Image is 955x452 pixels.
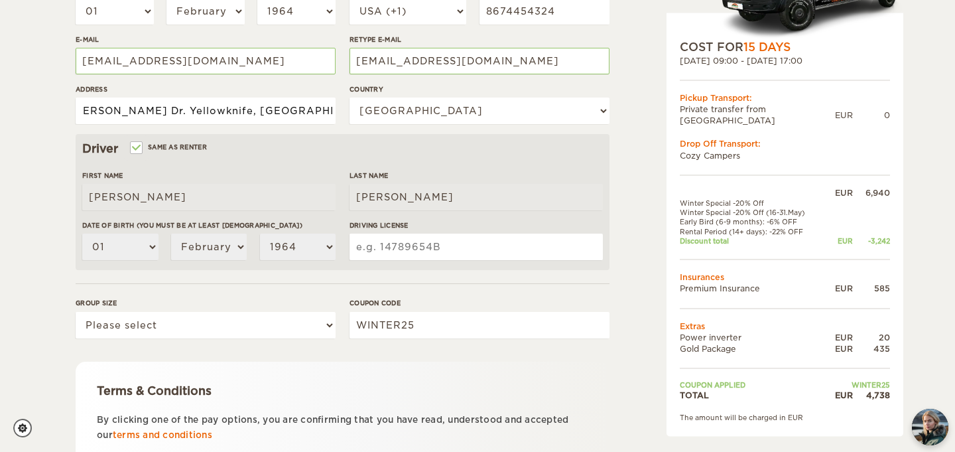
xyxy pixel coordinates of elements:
[97,383,588,399] div: Terms & Conditions
[680,104,835,127] td: Private transfer from [GEOGRAPHIC_DATA]
[350,298,609,308] label: Coupon code
[826,283,853,295] div: EUR
[680,150,890,161] td: Cozy Campers
[97,412,588,443] p: By clicking one of the pay options, you are confirming that you have read, understood and accepte...
[853,283,890,295] div: 585
[350,234,603,260] input: e.g. 14789654B
[912,409,948,445] img: Freyja at Cozy Campers
[680,272,890,283] td: Insurances
[680,380,826,390] td: Coupon applied
[350,171,603,181] label: Last Name
[680,39,890,55] div: COST FOR
[680,227,826,236] td: Rental Period (14+ days): -22% OFF
[853,110,890,121] div: 0
[680,332,826,343] td: Power inverter
[680,218,826,227] td: Early Bird (6-9 months): -6% OFF
[82,220,336,230] label: Date of birth (You must be at least [DEMOGRAPHIC_DATA])
[853,187,890,198] div: 6,940
[826,332,853,343] div: EUR
[13,419,40,437] a: Cookie settings
[76,298,336,308] label: Group size
[76,98,336,124] input: e.g. Street, City, Zip Code
[680,55,890,66] div: [DATE] 09:00 - [DATE] 17:00
[680,343,826,354] td: Gold Package
[131,145,140,153] input: Same as renter
[835,110,853,121] div: EUR
[82,141,603,157] div: Driver
[76,48,336,74] input: e.g. example@example.com
[826,187,853,198] div: EUR
[82,171,336,181] label: First Name
[680,390,826,402] td: TOTAL
[113,430,212,440] a: terms and conditions
[680,198,826,208] td: Winter Special -20% Off
[350,220,603,230] label: Driving License
[826,380,890,390] td: WINTER25
[826,390,853,402] div: EUR
[350,184,603,210] input: e.g. Smith
[76,84,336,94] label: Address
[680,414,890,423] div: The amount will be charged in EUR
[912,409,948,445] button: chat-button
[680,283,826,295] td: Premium Insurance
[826,343,853,354] div: EUR
[743,40,791,54] span: 15 Days
[853,390,890,402] div: 4,738
[680,139,890,150] div: Drop Off Transport:
[350,48,609,74] input: e.g. example@example.com
[350,35,609,44] label: Retype E-mail
[76,35,336,44] label: E-mail
[853,343,890,354] div: 435
[131,141,207,153] label: Same as renter
[826,236,853,246] div: EUR
[680,208,826,218] td: Winter Special -20% Off (16-31.May)
[680,236,826,246] td: Discount total
[82,184,336,210] input: e.g. William
[350,84,609,94] label: Country
[680,321,890,332] td: Extras
[853,332,890,343] div: 20
[853,236,890,246] div: -3,242
[680,92,890,104] div: Pickup Transport:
